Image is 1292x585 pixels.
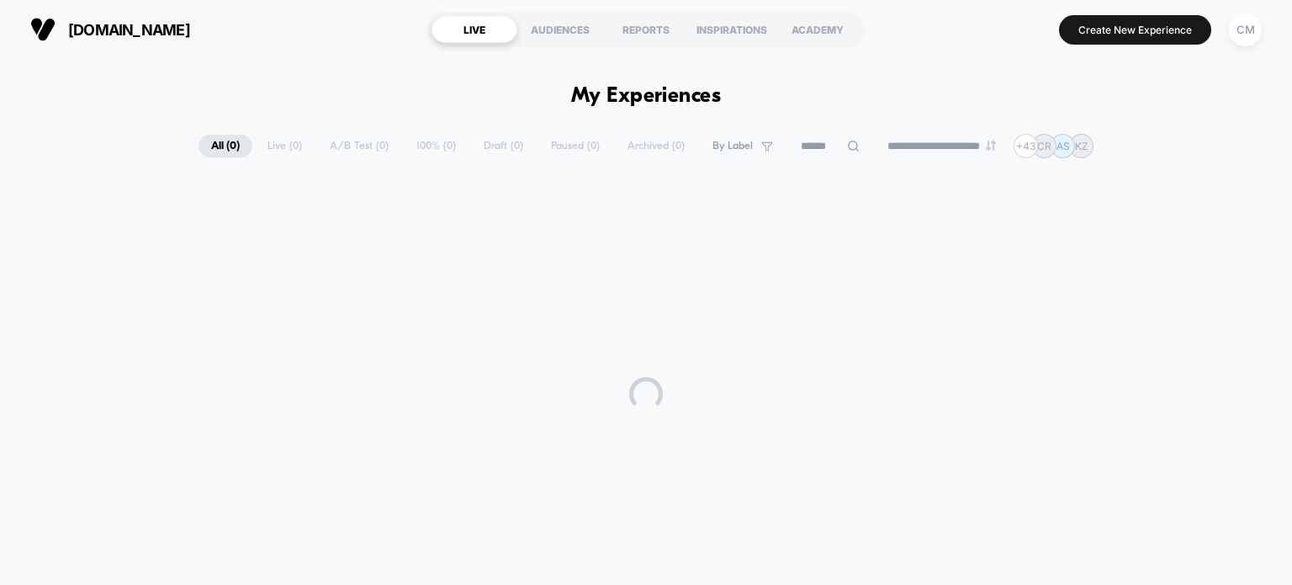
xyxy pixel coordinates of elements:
div: AUDIENCES [517,16,603,43]
div: LIVE [432,16,517,43]
span: All ( 0 ) [199,135,252,157]
img: Visually logo [30,17,56,42]
p: AS [1056,140,1070,152]
button: CM [1224,13,1267,47]
button: Create New Experience [1059,15,1211,45]
h1: My Experiences [571,84,722,109]
span: [DOMAIN_NAME] [68,21,190,39]
p: CR [1037,140,1051,152]
p: KZ [1075,140,1088,152]
span: By Label [712,140,753,152]
div: ACADEMY [775,16,860,43]
div: INSPIRATIONS [689,16,775,43]
div: REPORTS [603,16,689,43]
div: + 43 [1014,134,1038,158]
div: CM [1229,13,1262,46]
button: [DOMAIN_NAME] [25,16,195,43]
img: end [986,141,996,151]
